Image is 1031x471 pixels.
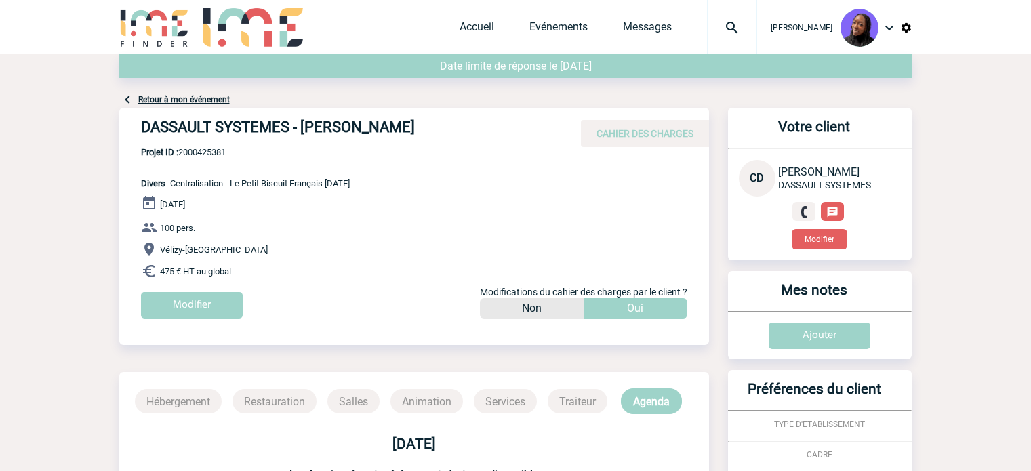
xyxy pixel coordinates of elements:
input: Ajouter [769,323,870,349]
span: CAHIER DES CHARGES [597,128,693,139]
span: 475 € HT au global [160,266,231,277]
span: [DATE] [160,199,185,209]
input: Modifier [141,292,243,319]
span: Divers [141,178,165,188]
h3: Mes notes [733,282,895,311]
p: Agenda [621,388,682,414]
span: Vélizy-[GEOGRAPHIC_DATA] [160,245,268,255]
p: Restauration [233,389,317,413]
span: TYPE D'ETABLISSEMENT [774,419,865,429]
b: [DATE] [392,436,436,452]
a: Evénements [529,20,588,39]
h3: Préférences du client [733,381,895,410]
a: Messages [623,20,672,39]
span: 100 pers. [160,223,195,233]
img: chat-24-px-w.png [826,206,838,218]
p: Animation [390,389,463,413]
img: IME-Finder [119,8,190,47]
span: Date limite de réponse le [DATE] [440,60,592,73]
p: Hébergement [135,389,222,413]
h4: DASSAULT SYSTEMES - [PERSON_NAME] [141,119,548,142]
span: Modifications du cahier des charges par le client ? [480,287,687,298]
p: Oui [627,298,643,319]
span: CADRE [807,450,832,459]
span: - Centralisation - Le Petit Biscuit Français [DATE] [141,178,350,188]
p: Salles [327,389,380,413]
span: [PERSON_NAME] [778,165,860,178]
h3: Votre client [733,119,895,148]
img: 131349-0.png [841,9,878,47]
a: Retour à mon événement [138,95,230,104]
b: Projet ID : [141,147,178,157]
p: Traiteur [548,389,607,413]
span: 2000425381 [141,147,350,157]
p: Services [474,389,537,413]
img: fixe.png [798,206,810,218]
button: Modifier [792,229,847,249]
p: Non [522,298,542,319]
span: [PERSON_NAME] [771,23,832,33]
span: DASSAULT SYSTEMES [778,180,871,190]
span: CD [750,171,764,184]
a: Accueil [460,20,494,39]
